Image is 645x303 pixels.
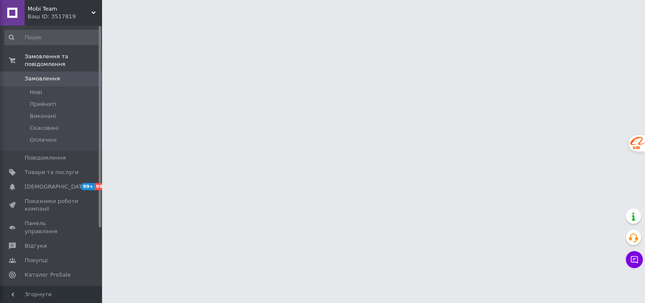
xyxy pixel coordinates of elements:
span: Скасовані [30,124,59,132]
span: Товари та послуги [25,169,79,176]
span: Покупці [25,257,48,264]
span: Замовлення [25,75,60,83]
span: Відгуки [25,242,47,250]
span: Каталог ProSale [25,271,71,279]
span: Виконані [30,112,56,120]
span: Замовлення та повідомлення [25,53,102,68]
button: Чат з покупцем [626,251,643,268]
input: Пошук [4,30,100,45]
span: [DEMOGRAPHIC_DATA] [25,183,88,191]
span: Прийняті [30,100,56,108]
span: Повідомлення [25,154,66,162]
span: Оплачені [30,136,57,144]
span: Нові [30,89,42,96]
span: Показники роботи компанії [25,197,79,213]
span: 99+ [81,183,95,190]
span: 99+ [95,183,109,190]
div: Ваш ID: 3517819 [28,13,102,20]
span: Панель управління [25,220,79,235]
span: Mobi Team [28,5,91,13]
